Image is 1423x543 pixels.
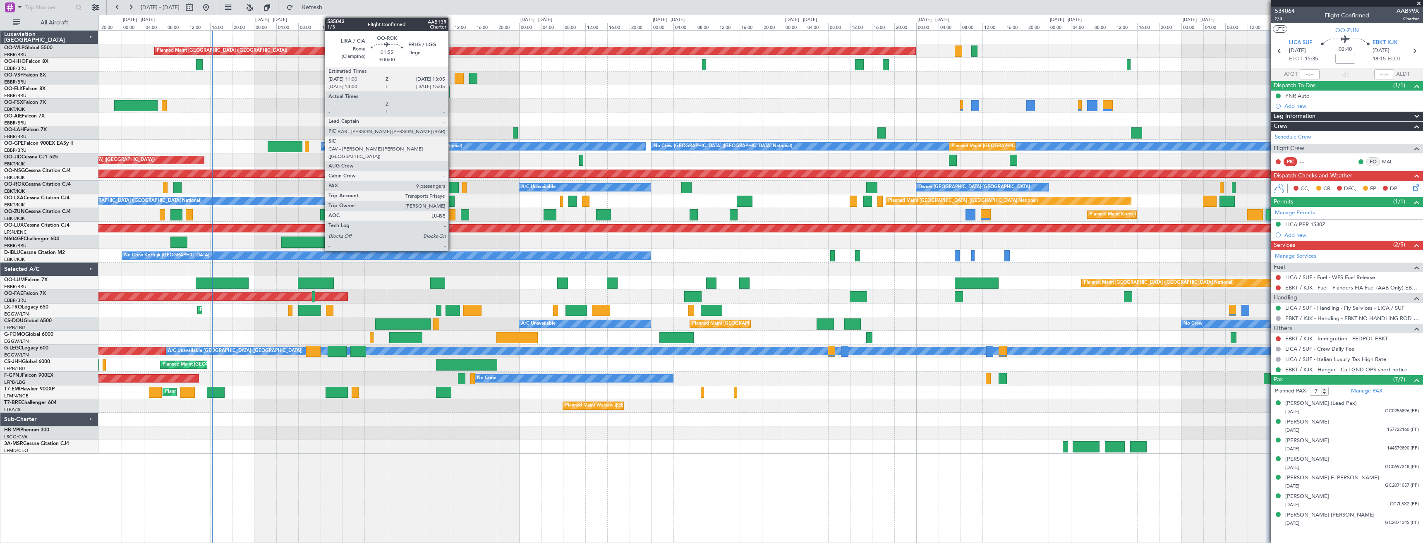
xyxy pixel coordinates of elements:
[1050,17,1082,24] div: [DATE] - [DATE]
[4,434,28,440] a: LSGG/GVA
[387,23,409,30] div: 00:00
[520,17,552,24] div: [DATE] - [DATE]
[1323,185,1330,193] span: CR
[1289,55,1303,63] span: ETOT
[1049,23,1071,30] div: 00:00
[1273,25,1287,33] button: UTC
[4,127,47,132] a: OO-LAHFalcon 7X
[4,215,25,222] a: EBKT/KJK
[4,346,22,351] span: G-LEGC
[1301,185,1310,193] span: CC,
[1285,455,1329,464] div: [PERSON_NAME]
[4,311,29,317] a: EGGW/LTN
[4,134,26,140] a: EBBR/BRU
[4,428,49,433] a: HB-VPIPhenom 300
[1393,240,1405,249] span: (2/5)
[1285,399,1357,408] div: [PERSON_NAME] (Lead Pax)
[4,182,25,187] span: OO-ROK
[497,23,519,30] div: 20:00
[1285,92,1310,99] div: PNR Auto
[4,338,29,344] a: EGGW/LTN
[276,23,298,30] div: 04:00
[1285,493,1329,501] div: [PERSON_NAME]
[696,23,718,30] div: 08:00
[1285,446,1299,452] span: [DATE]
[1274,324,1292,333] span: Others
[4,447,28,454] a: LFMD/CEQ
[321,23,343,30] div: 12:00
[1305,55,1318,63] span: 15:35
[1285,418,1329,426] div: [PERSON_NAME]
[4,237,24,242] span: N604GF
[4,100,46,105] a: OO-FSXFalcon 7X
[4,93,26,99] a: EBBR/BRU
[1393,81,1405,90] span: (1/1)
[254,23,276,30] div: 00:00
[784,23,806,30] div: 00:00
[1274,197,1293,207] span: Permits
[4,305,22,310] span: LX-TRO
[872,23,894,30] div: 16:00
[4,243,26,249] a: EBBR/BRU
[1285,464,1299,471] span: [DATE]
[4,229,27,235] a: LFSN/ENC
[453,23,475,30] div: 12:00
[4,114,22,119] span: OO-AIE
[652,23,673,30] div: 00:00
[1284,157,1297,166] div: PIC
[1285,409,1299,415] span: [DATE]
[1366,157,1380,166] div: FO
[4,79,26,85] a: EBBR/BRU
[692,318,822,330] div: Planned Maint [GEOGRAPHIC_DATA] ([GEOGRAPHIC_DATA])
[1027,23,1049,30] div: 20:00
[141,4,180,11] span: [DATE] - [DATE]
[4,86,46,91] a: OO-ELKFalcon 8X
[1137,23,1159,30] div: 16:00
[4,393,29,399] a: LFMN/NCE
[982,23,1004,30] div: 12:00
[1393,375,1405,384] span: (7/7)
[1289,47,1306,55] span: [DATE]
[4,318,52,323] a: CS-DOUGlobal 6500
[1090,208,1186,221] div: Planned Maint Kortrijk-[GEOGRAPHIC_DATA]
[1289,39,1312,47] span: LICA SUF
[4,188,25,194] a: EBKT/KJK
[850,23,872,30] div: 12:00
[918,181,1030,194] div: Owner [GEOGRAPHIC_DATA]-[GEOGRAPHIC_DATA]
[165,386,234,398] div: Planned Maint [PERSON_NAME]
[1387,501,1419,508] span: LCC7L5X2 (PP)
[1275,133,1311,141] a: Schedule Crew
[541,23,563,30] div: 04:00
[4,325,26,331] a: LFPB/LBG
[653,17,685,24] div: [DATE] - [DATE]
[168,345,302,357] div: A/C Unavailable [GEOGRAPHIC_DATA] ([GEOGRAPHIC_DATA])
[4,277,25,282] span: OO-LUM
[1248,23,1270,30] div: 12:00
[1274,375,1283,385] span: Pax
[1275,252,1316,261] a: Manage Services
[4,256,25,263] a: EBKT/KJK
[4,175,25,181] a: EBKT/KJK
[806,23,828,30] div: 04:00
[1385,519,1419,526] span: GC2071345 (PP)
[1393,197,1405,206] span: (1/1)
[4,45,53,50] a: OO-WLPGlobal 5500
[4,373,22,378] span: F-GPNJ
[163,359,293,371] div: Planned Maint [GEOGRAPHIC_DATA] ([GEOGRAPHIC_DATA])
[4,277,48,282] a: OO-LUMFalcon 7X
[1275,209,1315,217] a: Manage Permits
[4,100,23,105] span: OO-FSX
[1203,23,1225,30] div: 04:00
[1285,315,1419,322] a: EBKT / KJK - Handling - EBKT NO HANDLING RQD FOR CJ
[1285,274,1375,281] a: LICA / SUF - Fuel - WFS Fuel Release
[157,45,287,57] div: Planned Maint [GEOGRAPHIC_DATA] ([GEOGRAPHIC_DATA])
[1285,284,1419,291] a: EBKT / KJK - Fuel - Flanders FIA Fuel (AAB Only) EBKT / KJK
[298,23,320,30] div: 08:00
[4,141,73,146] a: OO-GPEFalcon 900EX EASy II
[4,59,26,64] span: OO-HHO
[122,23,144,30] div: 00:00
[1005,23,1027,30] div: 16:00
[4,428,20,433] span: HB-VPI
[4,359,22,364] span: CS-JHH
[1285,437,1329,445] div: [PERSON_NAME]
